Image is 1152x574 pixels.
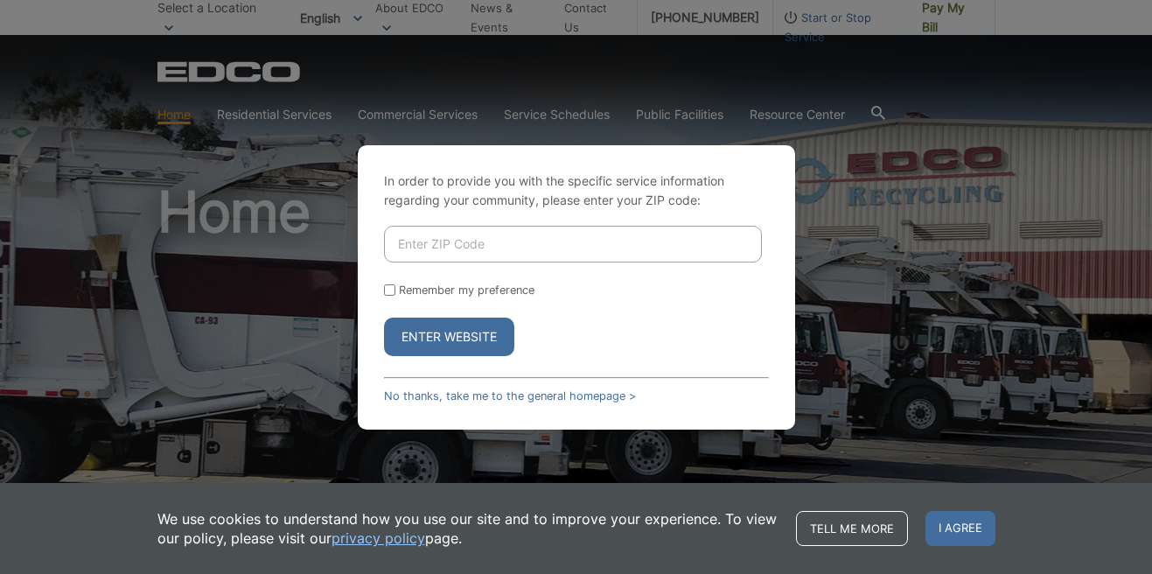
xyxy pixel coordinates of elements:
a: No thanks, take me to the general homepage > [384,389,636,402]
a: privacy policy [332,528,425,548]
button: Enter Website [384,318,514,356]
p: We use cookies to understand how you use our site and to improve your experience. To view our pol... [157,509,778,548]
input: Enter ZIP Code [384,226,762,262]
span: I agree [925,511,995,546]
label: Remember my preference [399,283,534,297]
a: Tell me more [796,511,908,546]
p: In order to provide you with the specific service information regarding your community, please en... [384,171,769,210]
